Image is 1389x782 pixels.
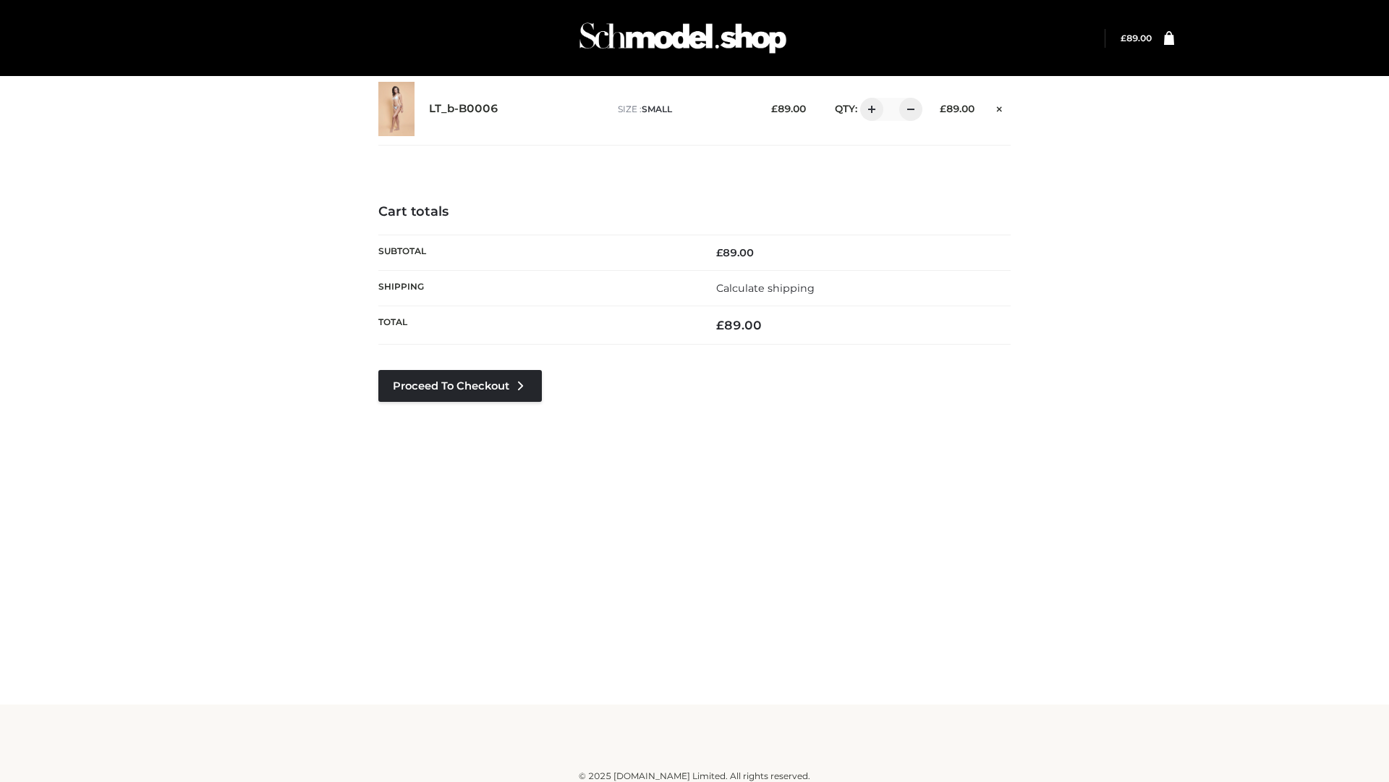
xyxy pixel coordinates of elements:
span: SMALL [642,104,672,114]
bdi: 89.00 [716,318,762,332]
div: QTY: [820,98,917,121]
img: Schmodel Admin 964 [574,9,791,67]
span: £ [940,103,946,114]
a: £89.00 [1121,33,1152,43]
span: £ [716,246,723,259]
bdi: 89.00 [771,103,806,114]
a: LT_b-B0006 [429,102,498,116]
span: £ [716,318,724,332]
h4: Cart totals [378,204,1011,220]
th: Total [378,306,694,345]
span: £ [1121,33,1126,43]
th: Shipping [378,270,694,306]
img: LT_b-B0006 - SMALL [378,82,415,136]
bdi: 89.00 [1121,33,1152,43]
a: Remove this item [989,98,1011,117]
bdi: 89.00 [716,246,754,259]
th: Subtotal [378,235,694,270]
a: Proceed to Checkout [378,370,542,402]
a: Calculate shipping [716,282,815,295]
p: size : [618,103,749,116]
span: £ [771,103,778,114]
bdi: 89.00 [940,103,974,114]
